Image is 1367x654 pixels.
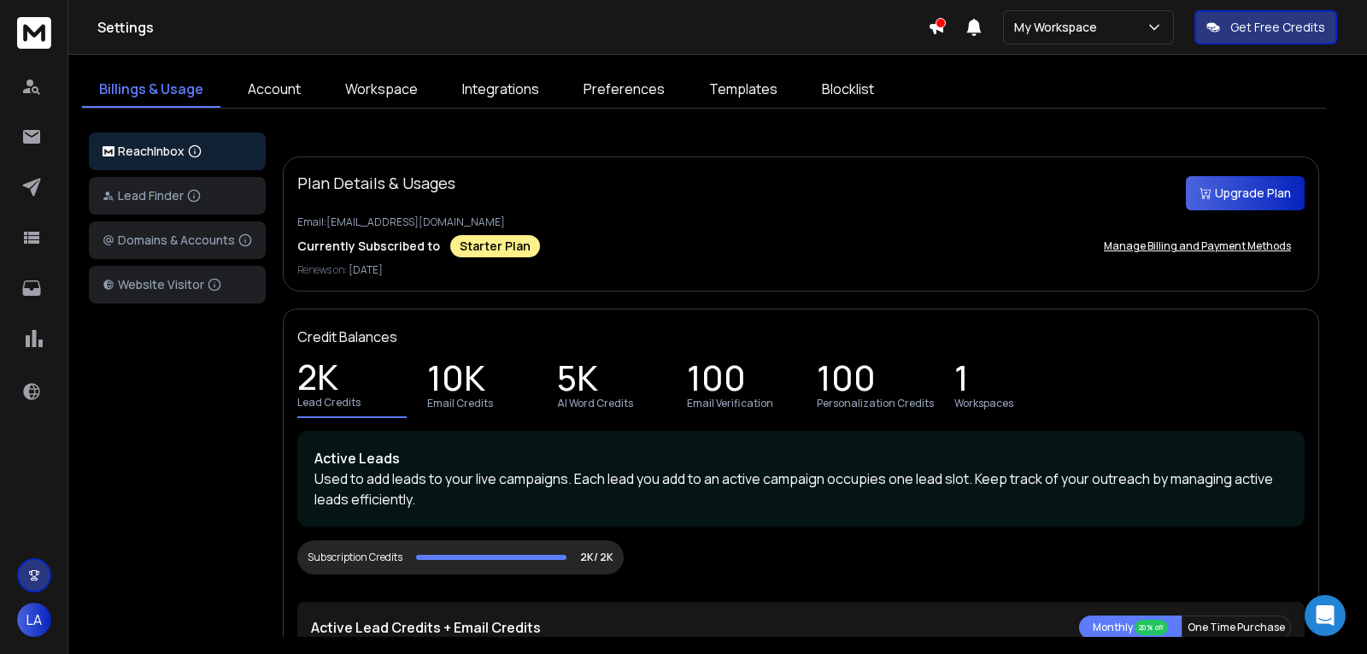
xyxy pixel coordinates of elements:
p: 5K [557,369,598,393]
button: One Time Purchase [1182,616,1291,639]
p: Currently Subscribed to [297,238,440,255]
p: AI Word Credits [557,397,633,410]
button: LA [17,603,51,637]
p: 100 [687,369,746,393]
a: Preferences [566,72,682,108]
p: Workspaces [954,397,1013,410]
a: Account [231,72,318,108]
p: Active Lead Credits + Email Credits [311,617,541,638]
p: Email: [EMAIL_ADDRESS][DOMAIN_NAME] [297,215,1305,229]
p: Manage Billing and Payment Methods [1104,239,1291,253]
p: Renews on: [297,263,1305,277]
p: Used to add leads to your live campaigns. Each lead you add to an active campaign occupies one le... [314,468,1288,510]
a: Billings & Usage [82,72,220,108]
button: Domains & Accounts [89,221,266,259]
p: Email Verification [687,397,773,410]
p: 1 [954,369,969,393]
span: [DATE] [349,262,383,277]
p: 2K [297,368,338,392]
p: Personalization Credits [817,397,934,410]
div: Open Intercom Messenger [1305,595,1346,636]
button: Website Visitor [89,266,266,303]
a: Workspace [328,72,435,108]
button: Upgrade Plan [1186,176,1305,210]
img: logo [103,146,114,157]
p: Plan Details & Usages [297,171,455,195]
p: Get Free Credits [1230,19,1325,36]
div: 20% off [1135,620,1168,635]
p: 10K [427,369,485,393]
div: Subscription Credits [308,551,402,564]
p: Email Credits [427,397,493,410]
p: 2K/ 2K [580,551,613,564]
div: Starter Plan [450,235,540,257]
button: Lead Finder [89,177,266,215]
h1: Settings [97,17,928,38]
p: Credit Balances [297,327,397,347]
a: Templates [692,72,795,108]
p: My Workspace [1014,19,1104,36]
button: Get Free Credits [1194,10,1337,44]
p: Lead Credits [297,396,361,409]
button: Manage Billing and Payment Methods [1090,229,1305,263]
a: Blocklist [805,72,891,108]
p: Active Leads [314,448,1288,468]
button: ReachInbox [89,133,266,170]
p: 100 [817,369,876,393]
button: Monthly 20% off [1079,616,1182,639]
a: Integrations [445,72,556,108]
